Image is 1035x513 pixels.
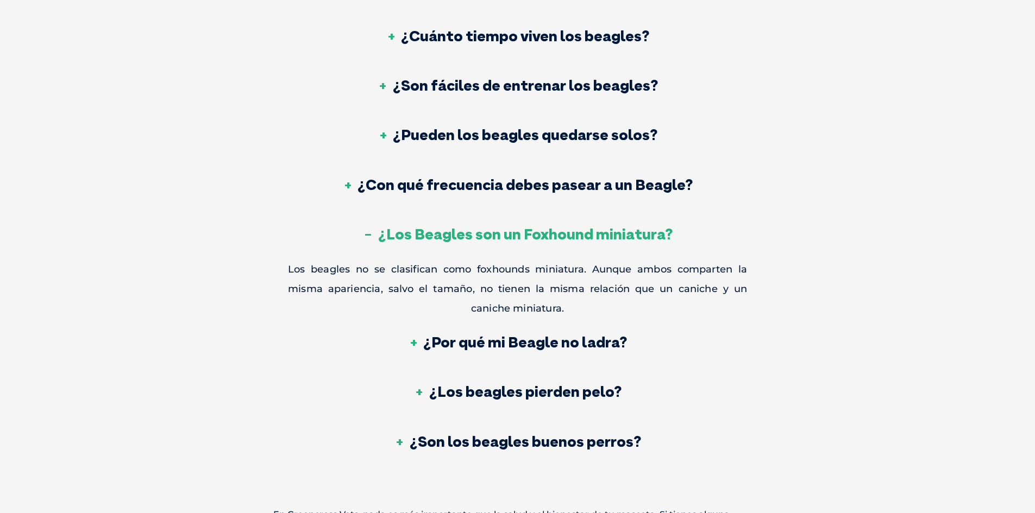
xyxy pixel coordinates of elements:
[423,332,627,351] font: ¿Por qué mi Beagle no ladra?
[288,263,747,314] font: Los beagles no se clasifican como foxhounds miniatura. Aunque ambos comparten la misma apariencia...
[401,26,649,45] font: ¿Cuánto tiempo viven los beagles?
[410,432,641,451] font: ¿Son los beagles buenos perros?
[393,125,657,144] font: ¿Pueden los beagles quedarse solos?
[357,175,693,194] font: ¿Con qué frecuencia debes pasear a un Beagle?
[393,75,658,94] font: ¿Son fáciles de entrenar los beagles?
[378,224,673,243] font: ¿Los Beagles son un Foxhound miniatura?
[429,382,622,401] font: ¿Los beagles pierden pelo?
